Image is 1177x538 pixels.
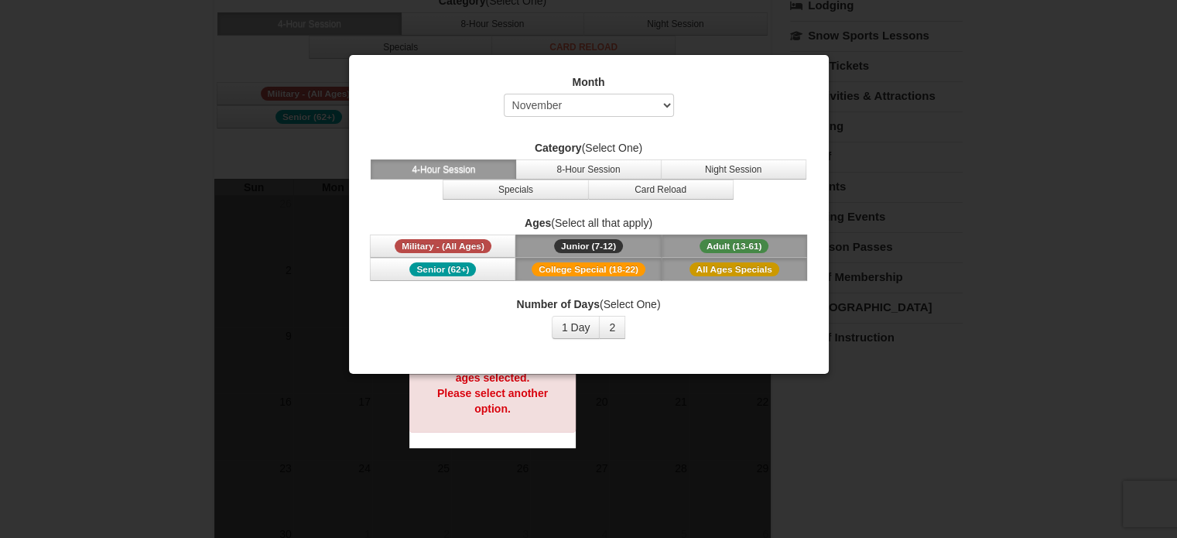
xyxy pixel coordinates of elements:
[517,298,600,310] strong: Number of Days
[552,316,600,339] button: 1 Day
[573,76,605,88] strong: Month
[370,235,515,258] button: Military - (All Ages)
[409,262,476,276] span: Senior (62+)
[599,316,625,339] button: 2
[368,140,809,156] label: (Select One)
[700,239,769,253] span: Adult (13-61)
[532,262,645,276] span: College Special (18-22)
[368,215,809,231] label: (Select all that apply)
[588,180,734,200] button: Card Reload
[370,258,515,281] button: Senior (62+)
[554,239,623,253] span: Junior (7-12)
[661,159,806,180] button: Night Session
[371,159,516,180] button: 4-Hour Session
[525,217,551,229] strong: Ages
[515,258,661,281] button: College Special (18-22)
[662,258,807,281] button: All Ages Specials
[429,341,556,415] strong: Sorry, we don't offer that option for the dates and ages selected. Please select another option.
[515,159,661,180] button: 8-Hour Session
[535,142,582,154] strong: Category
[368,296,809,312] label: (Select One)
[689,262,779,276] span: All Ages Specials
[515,235,661,258] button: Junior (7-12)
[662,235,807,258] button: Adult (13-61)
[395,239,491,253] span: Military - (All Ages)
[443,180,588,200] button: Specials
